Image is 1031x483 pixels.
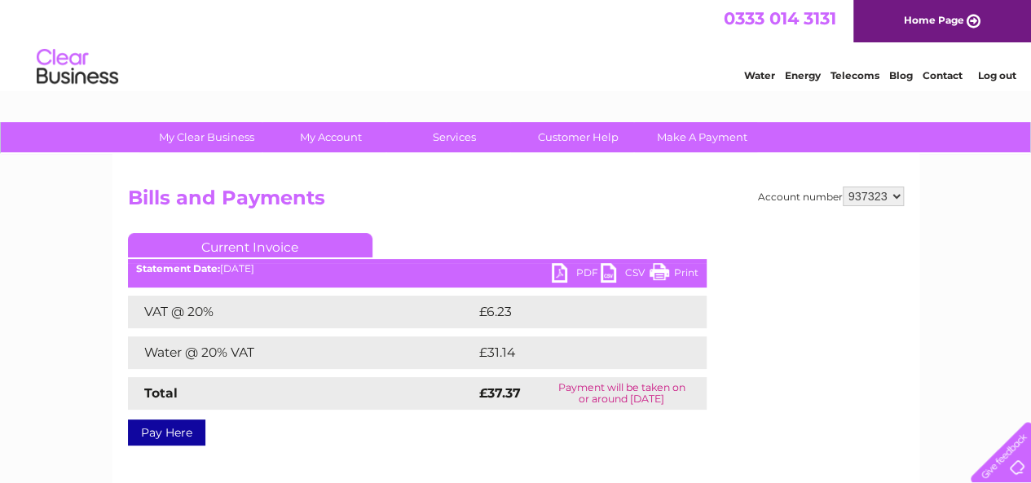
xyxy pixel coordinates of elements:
[724,8,836,29] a: 0333 014 3131
[36,42,119,92] img: logo.png
[537,377,707,410] td: Payment will be taken on or around [DATE]
[263,122,398,152] a: My Account
[785,69,821,81] a: Energy
[131,9,901,79] div: Clear Business is a trading name of Verastar Limited (registered in [GEOGRAPHIC_DATA] No. 3667643...
[475,336,671,369] td: £31.14
[475,296,668,328] td: £6.23
[552,263,601,287] a: PDF
[128,233,372,257] a: Current Invoice
[128,336,475,369] td: Water @ 20% VAT
[977,69,1016,81] a: Log out
[387,122,522,152] a: Services
[144,385,178,401] strong: Total
[744,69,775,81] a: Water
[635,122,769,152] a: Make A Payment
[139,122,274,152] a: My Clear Business
[136,262,220,274] b: Statement Date:
[128,187,904,217] h2: Bills and Payments
[128,263,707,274] div: [DATE]
[758,187,904,206] div: Account number
[128,419,205,446] a: Pay Here
[511,122,645,152] a: Customer Help
[479,385,521,401] strong: £37.37
[923,69,963,81] a: Contact
[831,69,879,81] a: Telecoms
[601,263,650,287] a: CSV
[650,263,698,287] a: Print
[889,69,913,81] a: Blog
[128,296,475,328] td: VAT @ 20%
